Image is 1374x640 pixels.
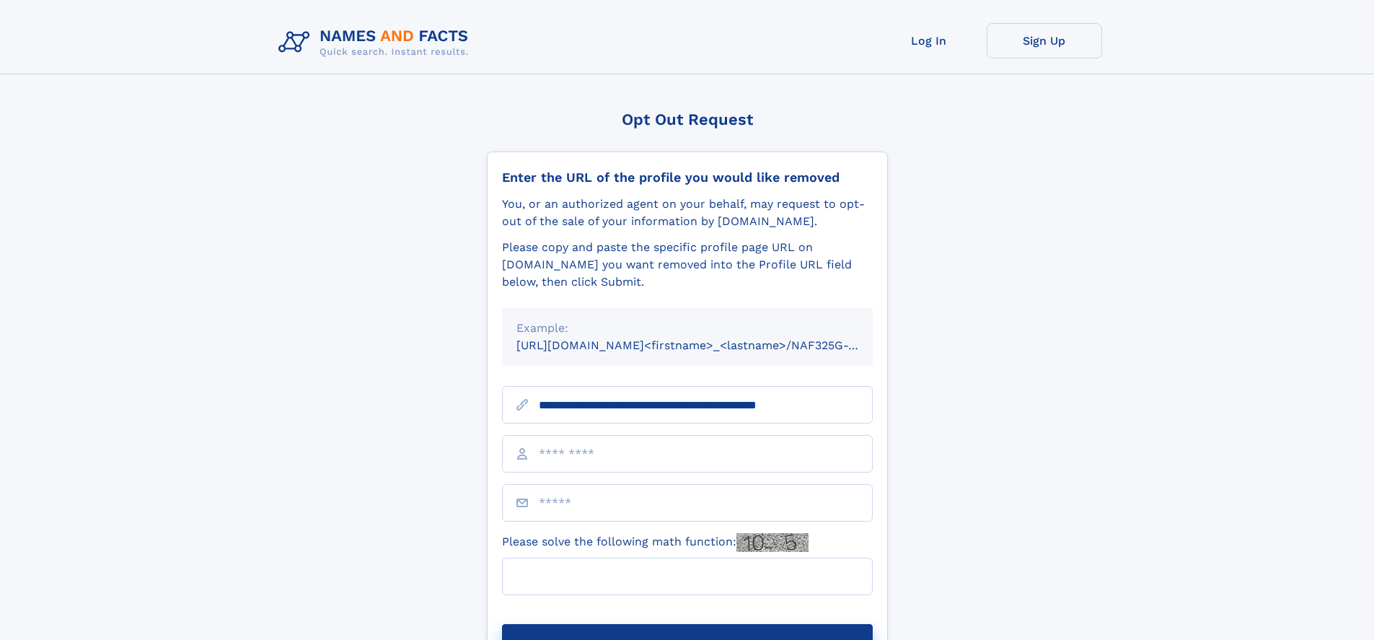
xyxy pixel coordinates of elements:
div: Please copy and paste the specific profile page URL on [DOMAIN_NAME] you want removed into the Pr... [502,239,873,291]
div: Example: [516,320,858,337]
small: [URL][DOMAIN_NAME]<firstname>_<lastname>/NAF325G-xxxxxxxx [516,338,900,352]
a: Sign Up [987,23,1102,58]
img: Logo Names and Facts [273,23,480,62]
div: You, or an authorized agent on your behalf, may request to opt-out of the sale of your informatio... [502,196,873,230]
a: Log In [871,23,987,58]
div: Opt Out Request [487,110,888,128]
div: Enter the URL of the profile you would like removed [502,170,873,185]
label: Please solve the following math function: [502,533,809,552]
